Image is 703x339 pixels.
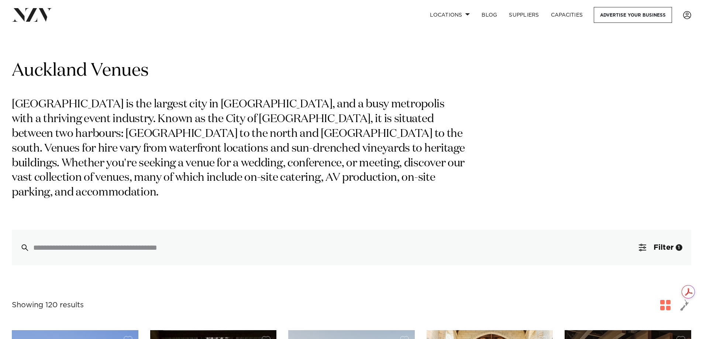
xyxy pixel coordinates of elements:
[503,7,545,23] a: SUPPLIERS
[594,7,672,23] a: Advertise your business
[12,8,52,21] img: nzv-logo.png
[12,59,691,83] h1: Auckland Venues
[630,230,691,265] button: Filter1
[654,244,673,251] span: Filter
[476,7,503,23] a: BLOG
[545,7,589,23] a: Capacities
[12,300,84,311] div: Showing 120 results
[12,97,468,200] p: [GEOGRAPHIC_DATA] is the largest city in [GEOGRAPHIC_DATA], and a busy metropolis with a thriving...
[676,244,682,251] div: 1
[424,7,476,23] a: Locations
